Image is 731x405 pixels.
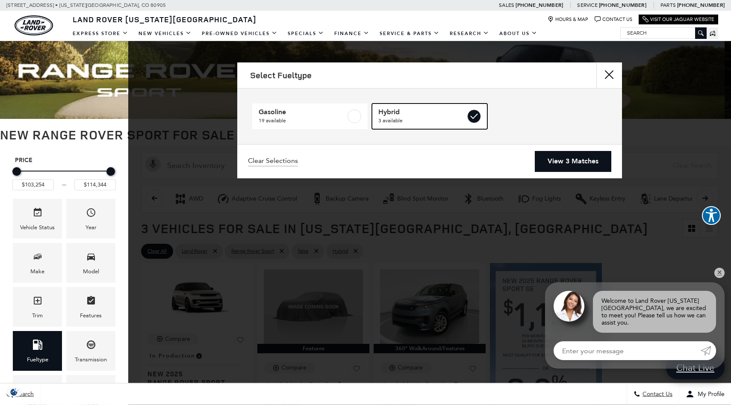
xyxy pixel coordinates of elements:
div: Welcome to Land Rover [US_STATE][GEOGRAPHIC_DATA], we are excited to meet you! Please tell us how... [593,291,716,333]
div: MakeMake [13,243,62,283]
h5: Price [15,157,113,164]
button: Open user profile menu [679,384,731,405]
a: Hours & Map [548,16,588,23]
span: Mileage [32,381,43,399]
div: Make [30,267,44,276]
a: Service & Parts [374,26,445,41]
input: Minimum [12,179,54,190]
div: Maximum Price [106,167,115,176]
div: ModelModel [66,243,115,283]
span: Gasoline [259,108,346,116]
a: Hybrid3 available [372,103,487,129]
span: My Profile [694,391,725,398]
a: [PHONE_NUMBER] [516,2,563,9]
div: FeaturesFeatures [66,287,115,327]
a: [PHONE_NUMBER] [677,2,725,9]
section: Click to Open Cookie Consent Modal [4,387,24,396]
a: Specials [283,26,329,41]
input: Maximum [74,179,116,190]
span: Fueltype [32,337,43,355]
div: Price [12,164,116,190]
span: Make [32,249,43,267]
div: TransmissionTransmission [66,331,115,371]
a: Pre-Owned Vehicles [197,26,283,41]
input: Enter your message [554,341,701,360]
a: New Vehicles [133,26,197,41]
img: Land Rover [15,15,53,35]
span: Land Rover [US_STATE][GEOGRAPHIC_DATA] [73,14,256,24]
nav: Main Navigation [68,26,542,41]
span: Sales [499,2,514,8]
h2: Select Fueltype [250,71,312,80]
a: Finance [329,26,374,41]
a: Contact Us [595,16,632,23]
span: Hybrid [378,108,466,116]
a: EXPRESS STORE [68,26,133,41]
span: 19 available [259,116,346,125]
span: Service [577,2,597,8]
a: View 3 Matches [535,151,611,172]
div: Year [85,223,97,232]
div: TrimTrim [13,287,62,327]
div: Fueltype [27,355,48,364]
div: FueltypeFueltype [13,331,62,371]
span: Year [86,205,96,223]
input: Search [621,28,706,38]
a: Visit Our Jaguar Website [643,16,714,23]
a: Land Rover [US_STATE][GEOGRAPHIC_DATA] [68,14,262,24]
a: Submit [701,341,716,360]
img: Agent profile photo [554,291,584,322]
div: VehicleVehicle Status [13,199,62,239]
span: Engine [86,381,96,399]
div: YearYear [66,199,115,239]
div: Transmission [75,355,107,364]
span: 3 available [378,116,466,125]
a: About Us [494,26,542,41]
a: Research [445,26,494,41]
span: Vehicle [32,205,43,223]
button: Explore your accessibility options [702,206,721,225]
div: Model [83,267,99,276]
a: [STREET_ADDRESS] • [US_STATE][GEOGRAPHIC_DATA], CO 80905 [6,2,166,8]
a: Clear Selections [248,157,298,167]
span: Model [86,249,96,267]
a: land-rover [15,15,53,35]
div: Trim [32,311,43,320]
div: Vehicle Status [20,223,55,232]
a: Gasoline19 available [252,103,368,129]
span: Contact Us [640,391,672,398]
img: Opt-Out Icon [4,387,24,396]
div: Features [80,311,102,320]
span: Features [86,293,96,311]
span: Parts [660,2,676,8]
a: [PHONE_NUMBER] [599,2,646,9]
div: Minimum Price [12,167,21,176]
span: Transmission [86,337,96,355]
aside: Accessibility Help Desk [702,206,721,227]
button: Close [596,62,622,88]
span: Trim [32,293,43,311]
